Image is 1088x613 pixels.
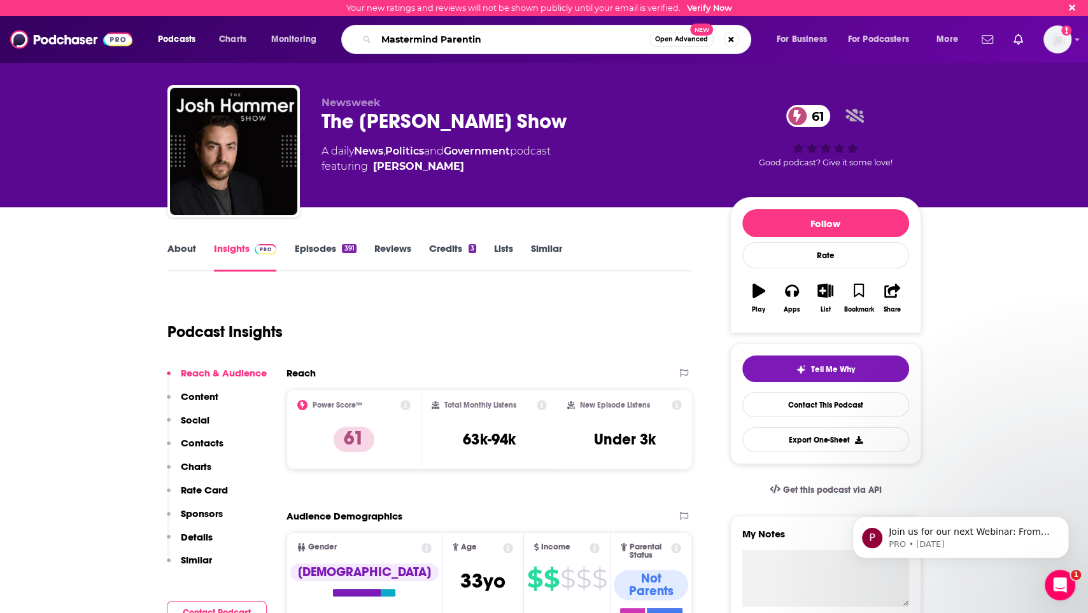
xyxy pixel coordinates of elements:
span: Open Advanced [655,36,708,43]
a: News [354,145,383,157]
span: $ [592,568,607,589]
span: For Podcasters [848,31,909,48]
a: Josh Hammer [373,159,464,174]
p: Social [181,414,209,426]
p: Sponsors [181,507,223,520]
input: Search podcasts, credits, & more... [376,29,649,50]
a: Show notifications dropdown [977,29,998,50]
a: Get this podcast via API [759,474,892,506]
button: Share [875,275,908,321]
button: List [809,275,842,321]
button: Play [742,275,775,321]
span: $ [527,568,542,589]
div: Bookmark [844,306,873,313]
iframe: Intercom live chat [1045,570,1075,600]
button: Similar [167,554,212,577]
a: Similar [531,242,562,272]
h3: 63k-94k [463,430,515,449]
span: Podcasts [158,31,195,48]
a: Politics [385,145,424,157]
p: Reach & Audience [181,367,267,379]
img: Podchaser Pro [255,244,277,254]
button: Export One-Sheet [742,427,909,452]
span: $ [544,568,559,589]
h1: Podcast Insights [167,322,283,341]
div: List [821,306,831,313]
span: Income [541,543,570,551]
p: Rate Card [181,484,228,496]
button: Follow [742,209,909,237]
div: Share [884,306,901,313]
button: Sponsors [167,507,223,531]
div: 391 [342,244,356,253]
span: Get this podcast via API [782,485,881,495]
span: For Business [777,31,827,48]
div: Search podcasts, credits, & more... [353,25,763,54]
button: Rate Card [167,484,228,507]
span: $ [560,568,575,589]
span: Join us for our next Webinar: From Pushback to Payoff: Building Buy-In for Niche Podcast Placemen... [55,37,219,363]
img: The Josh Hammer Show [170,88,297,215]
button: Reach & Audience [167,367,267,390]
div: 3 [469,244,476,253]
div: A daily podcast [321,144,551,174]
a: Verify Now [687,3,732,13]
span: Parental Status [630,543,669,560]
button: Open AdvancedNew [649,32,714,47]
div: Your new ratings and reviews will not be shown publicly until your email is verified. [346,3,732,13]
div: Play [752,306,765,313]
span: Monitoring [271,31,316,48]
span: Age [461,543,477,551]
p: Message from PRO, sent 34w ago [55,49,220,60]
div: [DEMOGRAPHIC_DATA] [290,563,439,581]
span: New [690,24,713,36]
button: open menu [840,29,928,50]
span: featuring [321,159,551,174]
div: Not Parents [614,570,688,600]
button: Bookmark [842,275,875,321]
h2: Power Score™ [313,401,362,410]
iframe: Intercom notifications message [833,490,1088,579]
a: Reviews [374,242,411,272]
img: tell me why sparkle [796,364,806,375]
a: About [167,242,196,272]
span: Good podcast? Give it some love! [759,158,893,167]
a: 61 [786,105,831,127]
div: 61Good podcast? Give it some love! [730,97,921,176]
span: 33 yo [460,568,505,593]
span: More [936,31,958,48]
span: and [424,145,444,157]
h2: New Episode Listens [580,401,650,410]
span: Gender [308,543,337,551]
button: Details [167,531,213,554]
span: 61 [799,105,831,127]
img: Podchaser - Follow, Share and Rate Podcasts [10,27,132,52]
div: Rate [742,242,909,268]
button: Content [167,390,218,414]
a: Credits3 [429,242,476,272]
h2: Reach [286,367,316,379]
span: $ [576,568,591,589]
a: Charts [211,29,254,50]
button: open menu [768,29,843,50]
button: Contacts [167,437,223,460]
span: Logged in as kevinscottsmith [1043,25,1071,53]
a: Show notifications dropdown [1008,29,1028,50]
h3: Under 3k [594,430,656,449]
p: Contacts [181,437,223,449]
button: Apps [775,275,809,321]
a: Lists [494,242,513,272]
span: Charts [219,31,246,48]
a: InsightsPodchaser Pro [214,242,277,272]
h2: Total Monthly Listens [444,401,516,410]
a: Contact This Podcast [742,392,909,417]
p: Charts [181,460,211,472]
h2: Audience Demographics [286,510,402,522]
button: tell me why sparkleTell Me Why [742,355,909,382]
label: My Notes [742,528,909,550]
button: Show profile menu [1043,25,1071,53]
p: Content [181,390,218,403]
